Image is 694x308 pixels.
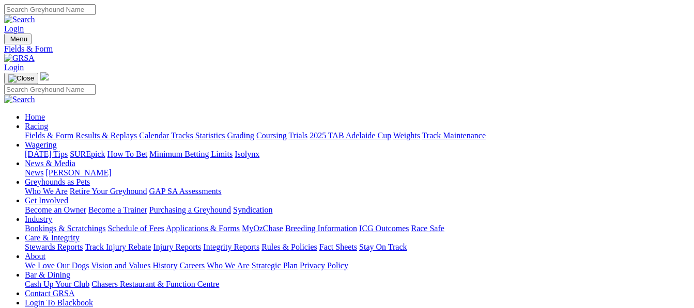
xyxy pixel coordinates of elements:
div: News & Media [25,168,690,177]
a: Weights [393,131,420,140]
a: [PERSON_NAME] [45,168,111,177]
img: Close [8,74,34,83]
a: Greyhounds as Pets [25,177,90,186]
div: Racing [25,131,690,140]
a: Calendar [139,131,169,140]
div: Greyhounds as Pets [25,187,690,196]
a: We Love Our Dogs [25,261,89,270]
button: Toggle navigation [4,34,32,44]
a: Chasers Restaurant & Function Centre [91,280,219,288]
a: Results & Replays [75,131,137,140]
a: Bookings & Scratchings [25,224,105,233]
a: Integrity Reports [203,242,259,251]
img: logo-grsa-white.png [40,72,49,80]
a: Syndication [233,205,272,214]
a: Who We Are [207,261,250,270]
input: Search [4,84,96,95]
a: Fact Sheets [319,242,357,251]
a: How To Bet [107,150,148,158]
a: Privacy Policy [300,261,348,270]
div: Bar & Dining [25,280,690,289]
a: MyOzChase [242,224,283,233]
div: Get Involved [25,205,690,215]
a: Login To Blackbook [25,298,93,307]
a: News [25,168,43,177]
a: Login [4,24,24,33]
a: Stay On Track [359,242,407,251]
a: History [152,261,177,270]
a: Industry [25,215,52,223]
a: Stewards Reports [25,242,83,251]
a: Purchasing a Greyhound [149,205,231,214]
a: Strategic Plan [252,261,298,270]
a: Race Safe [411,224,444,233]
a: Cash Up Your Club [25,280,89,288]
a: Become an Owner [25,205,86,214]
div: Care & Integrity [25,242,690,252]
a: Racing [25,122,48,131]
a: Applications & Forms [166,224,240,233]
a: Fields & Form [4,44,690,54]
a: Rules & Policies [261,242,317,251]
a: SUREpick [70,150,105,158]
a: Schedule of Fees [107,224,164,233]
span: Menu [10,35,27,43]
a: Grading [227,131,254,140]
a: Bar & Dining [25,270,70,279]
button: Toggle navigation [4,73,38,84]
img: GRSA [4,54,35,63]
div: Wagering [25,150,690,159]
a: 2025 TAB Adelaide Cup [310,131,391,140]
a: About [25,252,45,261]
a: Careers [179,261,205,270]
a: Breeding Information [285,224,357,233]
a: Statistics [195,131,225,140]
a: [DATE] Tips [25,150,68,158]
a: Tracks [171,131,193,140]
input: Search [4,4,96,15]
a: ICG Outcomes [359,224,409,233]
a: Track Injury Rebate [85,242,151,251]
a: Who We Are [25,187,68,196]
a: Track Maintenance [422,131,486,140]
a: Injury Reports [153,242,201,251]
a: Trials [288,131,307,140]
a: Coursing [256,131,287,140]
a: Vision and Values [91,261,150,270]
div: Industry [25,224,690,233]
a: Fields & Form [25,131,73,140]
a: Login [4,63,24,72]
div: About [25,261,690,270]
a: Contact GRSA [25,289,74,298]
a: Get Involved [25,196,68,205]
a: Care & Integrity [25,233,80,242]
a: Retire Your Greyhound [70,187,147,196]
a: GAP SA Assessments [149,187,222,196]
a: Minimum Betting Limits [149,150,233,158]
a: Isolynx [235,150,259,158]
img: Search [4,15,35,24]
img: Search [4,95,35,104]
a: Home [25,112,45,121]
a: News & Media [25,159,75,168]
a: Become a Trainer [88,205,147,214]
a: Wagering [25,140,57,149]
